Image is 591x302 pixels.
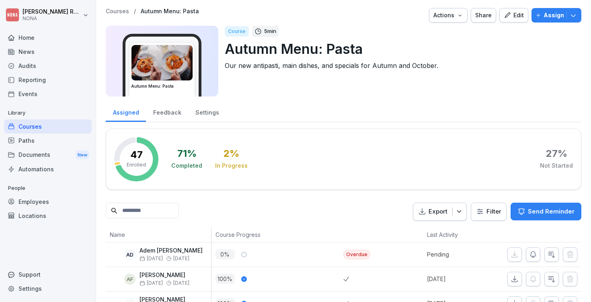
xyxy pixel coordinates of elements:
[4,209,92,223] a: Locations
[4,182,92,195] p: People
[471,203,506,220] button: Filter
[4,59,92,73] a: Audits
[540,162,573,170] div: Not Started
[188,101,226,122] a: Settings
[131,83,193,89] h3: Autumn Menu: Pasta
[544,11,564,20] p: Assign
[4,31,92,45] a: Home
[177,149,197,158] div: 71 %
[4,267,92,281] div: Support
[499,8,528,23] button: Edit
[471,8,496,23] button: Share
[131,45,193,80] img: g03mw99o2jwb6tj6u9fgvrr5.png
[140,247,203,254] p: Adem [PERSON_NAME]
[504,11,524,20] div: Edit
[76,150,89,160] div: New
[427,275,489,283] p: [DATE]
[4,134,92,148] a: Paths
[140,256,163,261] span: [DATE]
[476,207,501,216] div: Filter
[427,230,485,239] p: Last Activity
[427,250,489,259] p: Pending
[531,8,581,23] button: Assign
[23,16,81,21] p: NONA
[225,39,575,59] p: Autumn Menu: Pasta
[475,11,492,20] div: Share
[215,274,235,284] p: 100 %
[173,280,189,286] span: [DATE]
[140,272,189,279] p: [PERSON_NAME]
[343,250,370,259] div: Overdue
[141,8,199,15] a: Autumn Menu: Pasta
[413,203,467,221] button: Export
[4,148,92,162] div: Documents
[429,8,468,23] button: Actions
[4,87,92,101] a: Events
[215,230,340,239] p: Course Progress
[224,149,239,158] div: 2 %
[546,149,567,158] div: 27 %
[106,101,146,122] a: Assigned
[124,249,135,260] div: AD
[4,107,92,119] p: Library
[106,8,129,15] a: Courses
[23,8,81,15] p: [PERSON_NAME] Rondeux
[4,162,92,176] a: Automations
[4,195,92,209] a: Employees
[215,162,248,170] div: In Progress
[4,73,92,87] a: Reporting
[110,230,207,239] p: Name
[528,207,575,216] p: Send Reminder
[173,256,189,261] span: [DATE]
[429,207,447,216] p: Export
[4,45,92,59] a: News
[134,8,136,15] p: /
[433,11,463,20] div: Actions
[140,280,163,286] span: [DATE]
[4,148,92,162] a: DocumentsNew
[124,273,135,285] div: AF
[146,101,188,122] a: Feedback
[4,281,92,296] a: Settings
[4,119,92,134] a: Courses
[511,203,581,220] button: Send Reminder
[225,26,249,37] div: Course
[215,249,235,259] p: 0 %
[264,27,276,35] p: 5 min
[130,150,143,160] p: 47
[225,61,575,70] p: Our new antipasti, main dishes, and specials for Autumn and October.
[127,161,146,168] p: Enrolled
[171,162,202,170] div: Completed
